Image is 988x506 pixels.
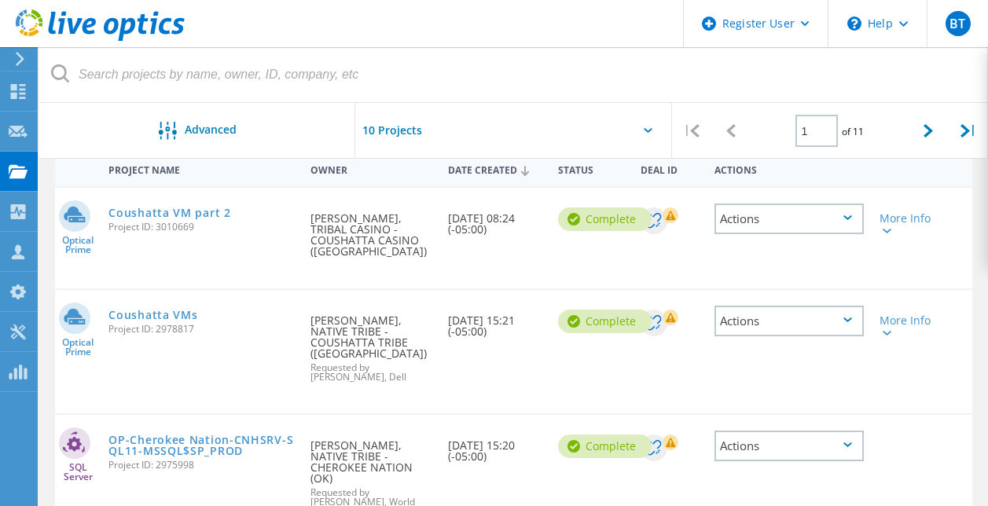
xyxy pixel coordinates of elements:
[310,363,432,382] span: Requested by [PERSON_NAME], Dell
[303,154,440,183] div: Owner
[108,222,295,232] span: Project ID: 3010669
[558,207,652,231] div: Complete
[440,290,550,353] div: [DATE] 15:21 (-05:00)
[303,290,440,398] div: [PERSON_NAME], NATIVE TRIBE - COUSHATTA TRIBE ([GEOGRAPHIC_DATA])
[185,124,237,135] span: Advanced
[303,188,440,273] div: [PERSON_NAME], TRIBAL CASINO - COUSHATTA CASINO ([GEOGRAPHIC_DATA])
[440,154,550,184] div: Date Created
[714,203,864,234] div: Actions
[558,310,652,333] div: Complete
[707,154,872,183] div: Actions
[558,434,652,458] div: Complete
[440,415,550,478] div: [DATE] 15:20 (-05:00)
[108,324,295,334] span: Project ID: 2978817
[55,338,101,357] span: Optical Prime
[550,154,633,183] div: Status
[108,207,230,218] a: Coushatta VM part 2
[108,434,295,456] a: OP-Cherokee Nation-CNHSRV-SQL11-MSSQL$SP_PROD
[714,306,864,336] div: Actions
[633,154,706,183] div: Deal Id
[672,103,711,159] div: |
[847,16,861,31] svg: \n
[108,460,295,470] span: Project ID: 2975998
[949,17,965,30] span: BT
[101,154,303,183] div: Project Name
[16,33,185,44] a: Live Optics Dashboard
[440,188,550,251] div: [DATE] 08:24 (-05:00)
[108,310,197,321] a: Coushatta VMs
[949,103,988,159] div: |
[55,463,101,482] span: SQL Server
[880,213,937,235] div: More Info
[714,431,864,461] div: Actions
[55,236,101,255] span: Optical Prime
[842,125,864,138] span: of 11
[880,315,937,337] div: More Info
